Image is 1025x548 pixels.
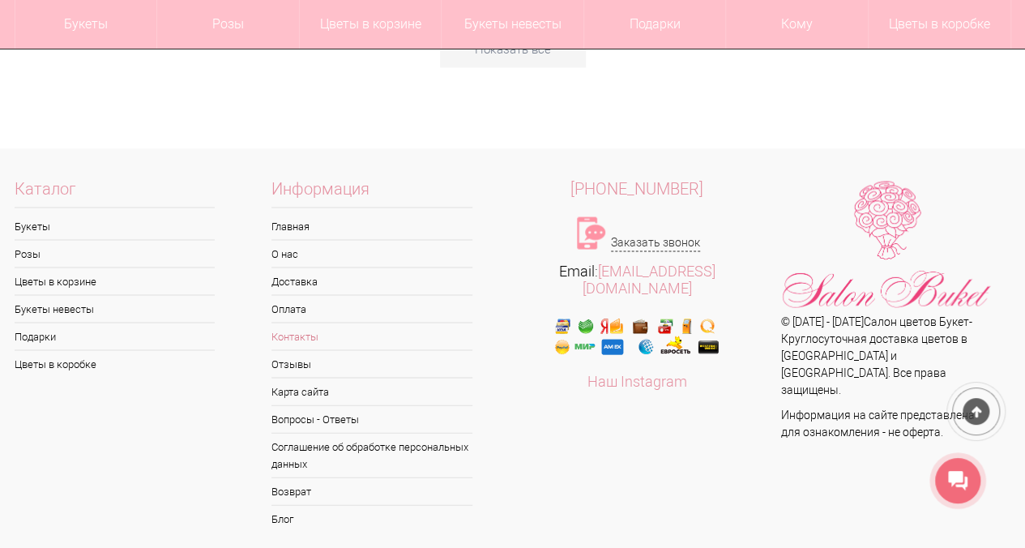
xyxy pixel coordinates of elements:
a: Отзывы [271,351,472,378]
a: Цветы в корзине [15,268,216,295]
a: Соглашение об обработке персональных данных [271,434,472,477]
a: Блог [271,506,472,533]
a: Контакты [271,323,472,350]
span: Информация [271,181,472,208]
span: Каталог [15,181,216,208]
a: Салон цветов Букет [863,315,968,328]
a: [EMAIL_ADDRESS][DOMAIN_NAME] [583,263,715,297]
a: Главная [271,213,472,240]
a: Цветы в коробке [15,351,216,378]
a: [PHONE_NUMBER] [513,181,762,198]
div: Email: [513,263,762,297]
a: Доставка [271,268,472,295]
span: © [DATE] - [DATE] - Круглосуточная доставка цветов в [GEOGRAPHIC_DATA] и [GEOGRAPHIC_DATA]. Все п... [781,315,972,396]
span: Информация на сайте представлена для ознакомления - не оферта. [781,409,975,439]
a: Показать все [440,32,586,68]
a: Розы [15,241,216,268]
span: [PHONE_NUMBER] [570,179,703,199]
a: Возврат [271,478,472,505]
a: Подарки [15,323,216,350]
a: Оплата [271,296,472,323]
a: Вопросы - Ответы [271,406,472,433]
a: Наш Instagram [587,373,687,390]
a: Букеты [15,213,216,240]
a: Заказать звонок [611,234,700,252]
a: Карта сайта [271,379,472,405]
a: О нас [271,241,472,268]
a: Букеты невесты [15,296,216,323]
img: Цветы Нижний Новгород [781,181,992,314]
